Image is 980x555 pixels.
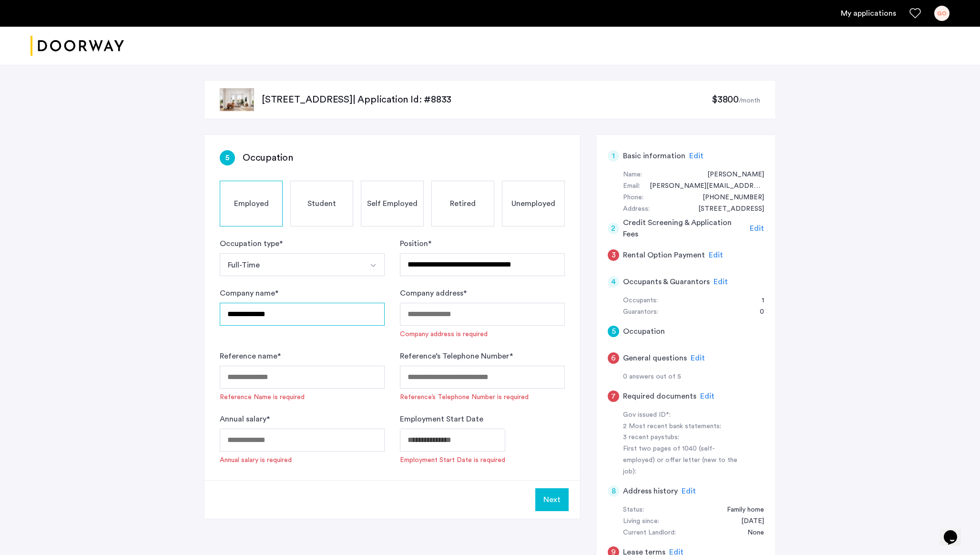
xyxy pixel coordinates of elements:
[400,238,431,249] label: Position *
[738,527,764,539] div: None
[220,350,281,362] label: Reference name *
[400,392,565,402] span: Reference’s Telephone Number is required
[682,487,696,495] span: Edit
[940,517,970,545] iframe: chat widget
[31,28,124,64] a: Cazamio logo
[608,276,619,288] div: 4
[623,516,659,527] div: Living since:
[369,262,377,269] img: arrow
[712,95,739,104] span: $3800
[934,6,949,21] div: GO
[262,93,712,106] p: [STREET_ADDRESS] | Application Id: #8833
[623,169,642,181] div: Name:
[700,392,715,400] span: Edit
[693,192,764,204] div: +13019575814
[752,295,764,307] div: 1
[623,307,658,318] div: Guarantors:
[623,192,643,204] div: Phone:
[400,413,483,425] label: Employment Start Date
[750,225,764,232] span: Edit
[623,504,644,516] div: Status:
[623,371,764,383] div: 0 answers out of 5
[750,307,764,318] div: 0
[691,354,705,362] span: Edit
[31,28,124,64] img: logo
[623,410,743,421] div: Gov issued ID*:
[220,150,235,165] div: 5
[623,276,710,288] h5: Occupants & Guarantors
[608,249,619,261] div: 3
[623,326,665,337] h5: Occupation
[220,88,254,111] img: apartment
[400,329,488,339] div: Company address is required
[362,253,385,276] button: Select option
[623,295,658,307] div: Occupants:
[909,8,921,19] a: Favorites
[739,97,760,104] sub: /month
[698,169,764,181] div: Giles Oji
[243,151,293,164] h3: Occupation
[535,488,569,511] button: Next
[400,350,513,362] label: Reference’s Telephone Number *
[709,251,723,259] span: Edit
[623,443,743,478] div: First two pages of 1040 (self-employed) or offer letter (new to the job):
[623,217,746,240] h5: Credit Screening & Application Fees
[717,504,764,516] div: Family home
[689,152,704,160] span: Edit
[623,249,705,261] h5: Rental Option Payment
[608,485,619,497] div: 8
[623,485,678,497] h5: Address history
[608,391,619,402] div: 7
[220,288,278,299] label: Company name *
[608,326,619,337] div: 5
[608,352,619,364] div: 6
[220,413,270,425] label: Annual salary *
[623,181,640,192] div: Email:
[220,253,362,276] button: Select option
[307,198,336,209] span: Student
[220,455,292,465] div: Annual salary is required
[234,198,269,209] span: Employed
[400,429,505,452] input: Employment Start Date
[220,238,283,249] label: Occupation type *
[450,198,476,209] span: Retired
[623,527,676,539] div: Current Landlord:
[623,432,743,443] div: 3 recent paystubs:
[640,181,764,192] div: giles.oji@gmail.com
[623,204,650,215] div: Address:
[714,278,728,286] span: Edit
[511,198,555,209] span: Unemployed
[220,392,385,402] span: Reference Name is required
[841,8,896,19] a: My application
[732,516,764,527] div: 10/01/2004
[608,150,619,162] div: 1
[608,223,619,234] div: 2
[623,352,687,364] h5: General questions
[367,198,418,209] span: Self Employed
[400,288,467,299] label: Company address *
[400,455,505,465] span: Employment Start Date is required
[623,421,743,432] div: 2 Most recent bank statements:
[623,150,685,162] h5: Basic information
[623,391,696,402] h5: Required documents
[689,204,764,215] div: 10483 Graeloch Rd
